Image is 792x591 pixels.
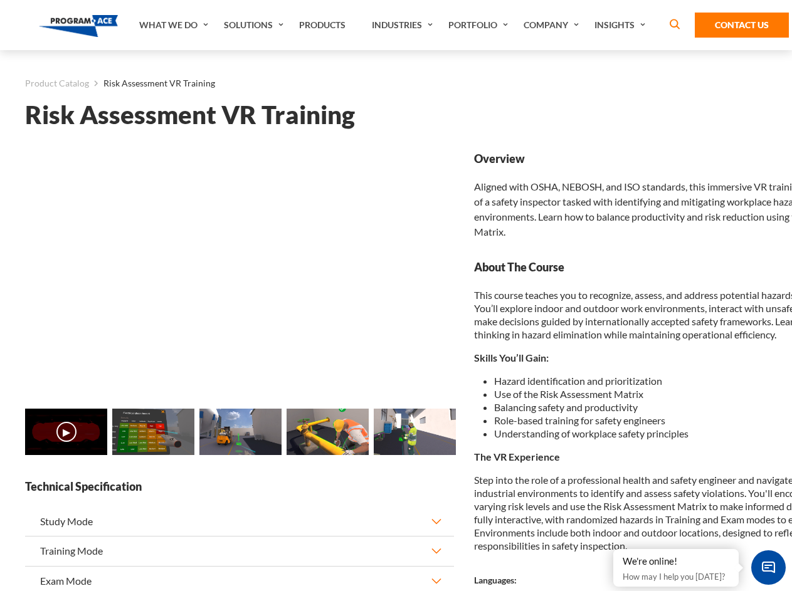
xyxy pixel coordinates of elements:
[374,409,456,455] img: Risk Assessment VR Training - Preview 4
[695,13,789,38] a: Contact Us
[623,569,729,584] p: How may I help you [DATE]?
[474,575,517,585] strong: Languages:
[25,536,454,565] button: Training Mode
[112,409,194,455] img: Risk Assessment VR Training - Preview 1
[89,75,215,92] li: Risk Assessment VR Training
[25,507,454,536] button: Study Mode
[39,15,119,37] img: Program-Ace
[751,550,786,585] span: Chat Widget
[25,151,454,392] iframe: Risk Assessment VR Training - Video 0
[25,409,107,455] img: Risk Assessment VR Training - Video 0
[56,422,77,442] button: ▶
[199,409,282,455] img: Risk Assessment VR Training - Preview 2
[287,409,369,455] img: Risk Assessment VR Training - Preview 3
[623,555,729,568] div: We're online!
[25,75,89,92] a: Product Catalog
[25,479,454,494] strong: Technical Specification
